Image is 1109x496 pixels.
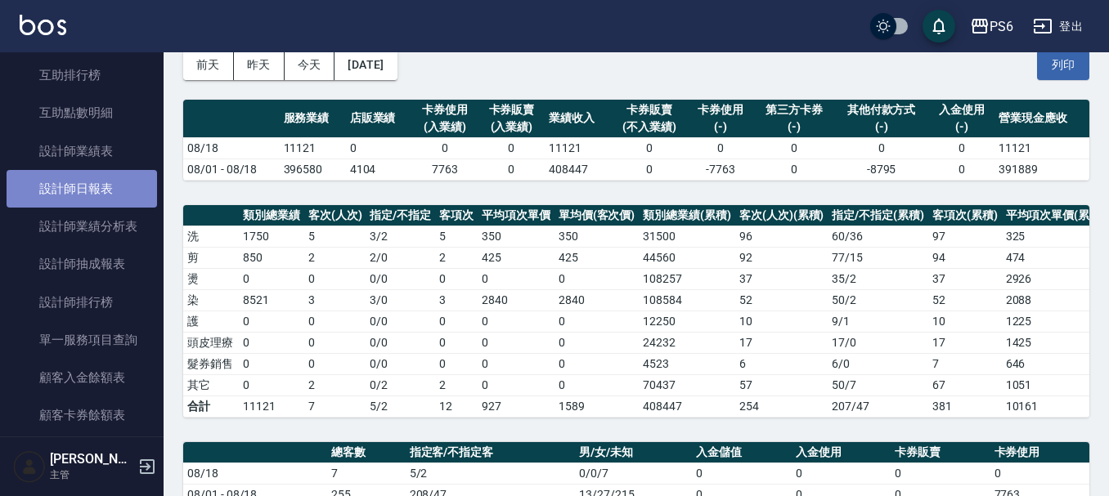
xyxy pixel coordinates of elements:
div: 卡券使用 [691,101,749,118]
td: 0 [239,311,304,332]
td: 6 / 0 [828,353,928,374]
td: 0 [554,332,640,353]
td: 0 [304,268,366,289]
div: (入業績) [416,118,474,136]
td: 2 [304,247,366,268]
div: (-) [932,118,990,136]
td: 37 [928,268,1002,289]
a: 互助點數明細 [7,94,157,132]
td: 合計 [183,395,239,417]
td: 髮券銷售 [183,353,239,374]
td: 洗 [183,226,239,247]
td: 11121 [239,395,304,417]
th: 客次(人次)(累積) [735,205,828,226]
td: 0 [834,137,928,159]
td: 7763 [412,159,478,180]
td: 0 [435,311,478,332]
th: 單均價(客次價) [554,205,640,226]
td: 0 [304,311,366,332]
td: 17 [928,332,1002,353]
td: 0 [239,268,304,289]
div: 卡券販賣 [483,101,541,118]
td: 11121 [545,137,611,159]
td: 9 / 1 [828,311,928,332]
button: save [923,10,955,42]
a: 互助排行榜 [7,56,157,94]
th: 平均項次單價 [478,205,554,226]
td: 0 [478,374,554,395]
th: 服務業績 [280,100,346,138]
td: 0 / 0 [366,311,435,332]
td: 70437 [639,374,735,395]
td: 08/01 - 08/18 [183,159,280,180]
td: 0 [611,137,687,159]
td: 染 [183,289,239,311]
td: -7763 [687,159,753,180]
td: 0 [753,159,833,180]
td: 0 [412,137,478,159]
td: 17 [735,332,828,353]
th: 指定/不指定(累積) [828,205,928,226]
img: Logo [20,15,66,35]
a: 設計師抽成報表 [7,245,157,283]
td: 350 [478,226,554,247]
a: 每日非現金明細 [7,435,157,472]
td: 頭皮理療 [183,332,239,353]
td: 2 [435,374,478,395]
td: 0 [478,137,545,159]
td: 0 [891,462,990,484]
td: 50 / 7 [828,374,928,395]
td: 97 [928,226,1002,247]
td: 10 [928,311,1002,332]
td: 0 / 0 [366,268,435,289]
td: 0 [753,137,833,159]
td: 2840 [554,289,640,311]
td: 24232 [639,332,735,353]
td: 7 [304,395,366,417]
td: 425 [478,247,554,268]
td: 0 / 0 [366,332,435,353]
td: 0 [554,374,640,395]
td: 0 [554,311,640,332]
td: 08/18 [183,462,327,484]
div: (-) [838,118,924,136]
th: 入金儲值 [692,442,791,463]
th: 店販業績 [346,100,412,138]
td: 408447 [545,159,611,180]
div: PS6 [990,16,1013,37]
td: 3 [304,289,366,311]
td: 0 [239,374,304,395]
table: a dense table [183,100,1089,181]
td: 5/2 [406,462,576,484]
td: 0 / 0 [366,353,435,374]
td: 2 / 0 [366,247,435,268]
div: 卡券使用 [416,101,474,118]
td: 0 [928,137,995,159]
button: 昨天 [234,50,285,80]
th: 營業現金應收 [995,100,1089,138]
td: 927 [478,395,554,417]
td: 381 [928,395,1002,417]
td: 35 / 2 [828,268,928,289]
td: 0 [304,332,366,353]
td: 0 [435,268,478,289]
td: 0 [239,353,304,374]
th: 指定客/不指定客 [406,442,576,463]
th: 指定/不指定 [366,205,435,226]
th: 卡券販賣 [891,442,990,463]
th: 客項次 [435,205,478,226]
td: 0 [478,159,545,180]
td: 207/47 [828,395,928,417]
td: 7 [928,353,1002,374]
div: (入業績) [483,118,541,136]
td: 4523 [639,353,735,374]
th: 入金使用 [792,442,891,463]
div: 其他付款方式 [838,101,924,118]
button: 前天 [183,50,234,80]
td: 5/2 [366,395,435,417]
td: 0 [692,462,791,484]
td: 1589 [554,395,640,417]
td: 94 [928,247,1002,268]
td: 77 / 15 [828,247,928,268]
td: 其它 [183,374,239,395]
